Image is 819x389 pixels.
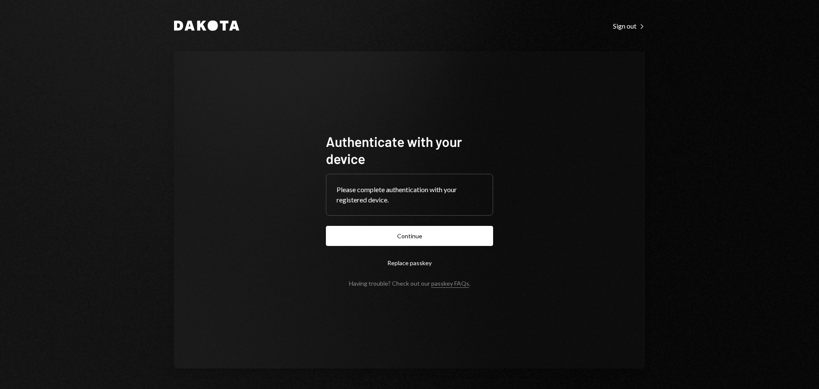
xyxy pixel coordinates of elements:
[326,253,493,273] button: Replace passkey
[613,22,645,30] div: Sign out
[613,21,645,30] a: Sign out
[431,280,469,288] a: passkey FAQs
[337,184,482,205] div: Please complete authentication with your registered device.
[326,226,493,246] button: Continue
[326,133,493,167] h1: Authenticate with your device
[349,280,470,287] div: Having trouble? Check out our .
